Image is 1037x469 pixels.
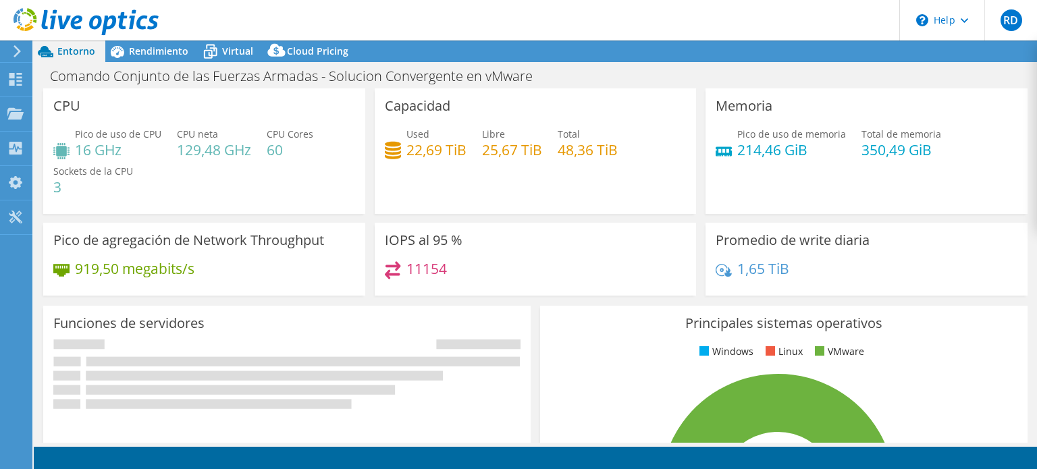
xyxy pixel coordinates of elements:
h3: Promedio de write diaria [716,233,870,248]
h4: 919,50 megabits/s [75,261,194,276]
h3: CPU [53,99,80,113]
h3: Memoria [716,99,772,113]
h4: 22,69 TiB [406,142,467,157]
h4: 11154 [406,261,447,276]
h4: 1,65 TiB [737,261,789,276]
h3: IOPS al 95 % [385,233,462,248]
span: Cloud Pricing [287,45,348,57]
h4: 3 [53,180,133,194]
span: Rendimiento [129,45,188,57]
span: Libre [482,128,505,140]
h3: Principales sistemas operativos [550,316,1017,331]
span: CPU neta [177,128,218,140]
li: Linux [762,344,803,359]
span: Pico de uso de memoria [737,128,846,140]
span: Virtual [222,45,253,57]
h4: 129,48 GHz [177,142,251,157]
h3: Pico de agregación de Network Throughput [53,233,324,248]
span: Sockets de la CPU [53,165,133,177]
li: VMware [812,344,864,359]
span: Total [558,128,580,140]
li: Windows [696,344,753,359]
h4: 214,46 GiB [737,142,846,157]
span: CPU Cores [267,128,313,140]
span: Entorno [57,45,95,57]
h4: 350,49 GiB [861,142,941,157]
svg: \n [916,14,928,26]
span: Used [406,128,429,140]
span: Pico de uso de CPU [75,128,161,140]
h3: Funciones de servidores [53,316,205,331]
h4: 60 [267,142,313,157]
span: Total de memoria [861,128,941,140]
h4: 16 GHz [75,142,161,157]
h1: Comando Conjunto de las Fuerzas Armadas - Solucion Convergente en vMware [44,69,554,84]
span: RD [1001,9,1022,31]
h3: Capacidad [385,99,450,113]
h4: 25,67 TiB [482,142,542,157]
h4: 48,36 TiB [558,142,618,157]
